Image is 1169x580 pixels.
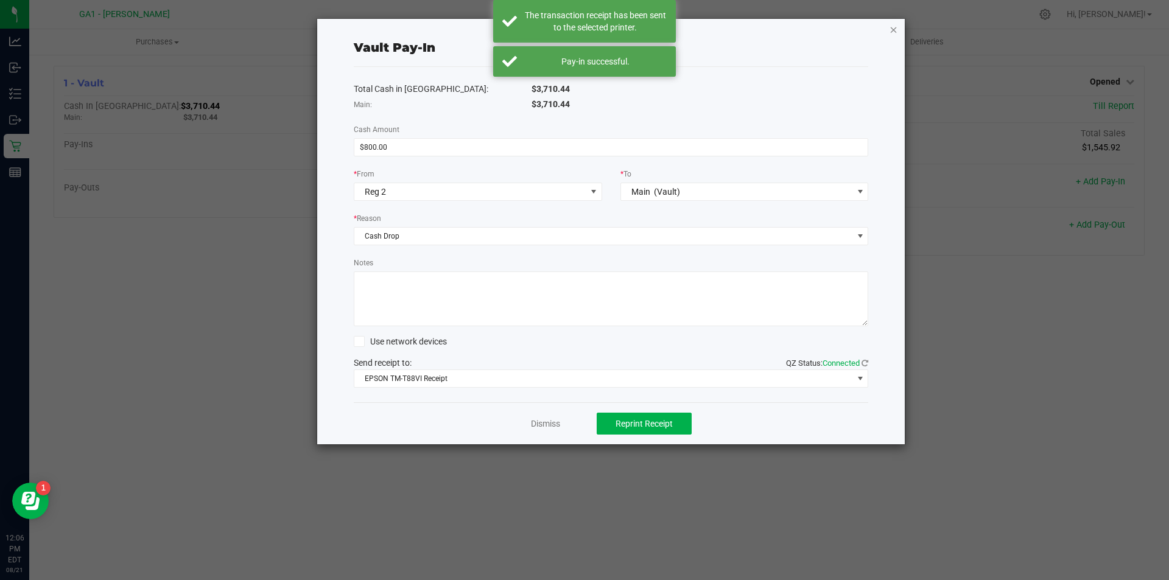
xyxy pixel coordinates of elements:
span: $3,710.44 [532,99,570,109]
div: Vault Pay-In [354,38,435,57]
span: Cash Drop [354,228,853,245]
span: $3,710.44 [532,84,570,94]
label: To [620,169,631,180]
label: Notes [354,257,373,268]
span: Main: [354,100,372,109]
a: Dismiss [531,418,560,430]
span: Main [631,187,650,197]
span: EPSON TM-T88VI Receipt [354,370,853,387]
iframe: Resource center unread badge [36,481,51,495]
span: QZ Status: [786,358,868,368]
div: The transaction receipt has been sent to the selected printer. [524,9,667,33]
span: Connected [823,358,860,368]
label: Reason [354,213,381,224]
iframe: Resource center [12,483,49,519]
label: From [354,169,374,180]
span: Send receipt to: [354,358,412,368]
div: Pay-in successful. [524,55,667,68]
span: Cash Amount [354,125,399,134]
span: Reg 2 [365,187,386,197]
span: Reprint Receipt [616,419,673,428]
button: Reprint Receipt [597,413,692,435]
span: Total Cash in [GEOGRAPHIC_DATA]: [354,84,488,94]
label: Use network devices [354,335,447,348]
span: (Vault) [654,187,680,197]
